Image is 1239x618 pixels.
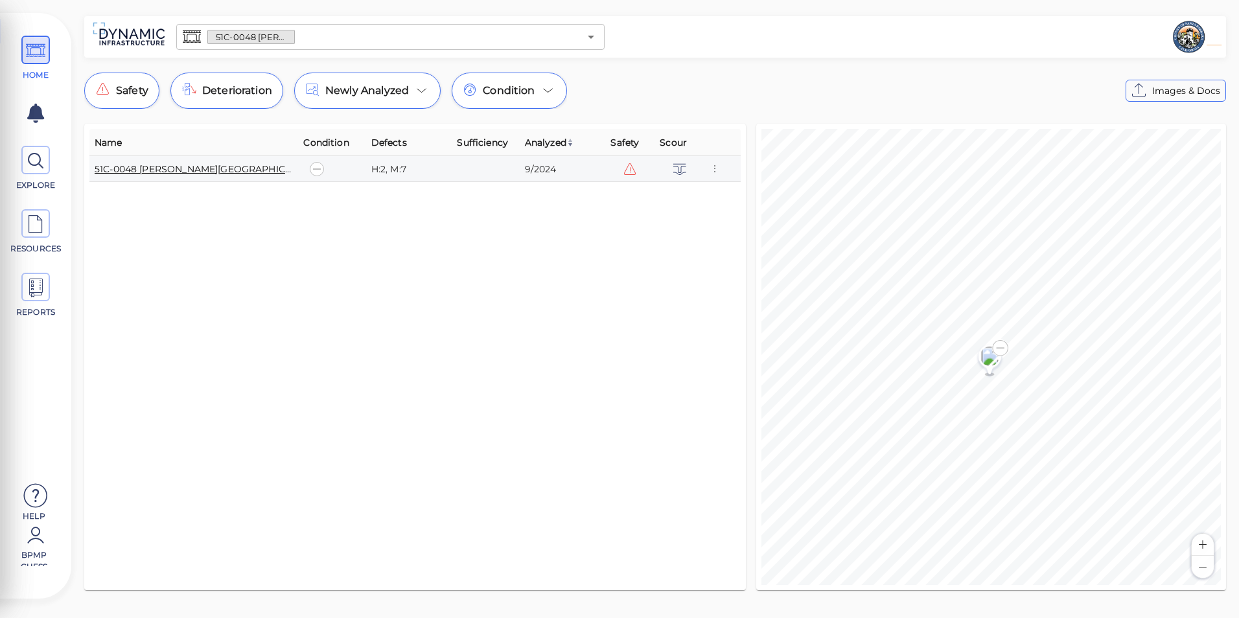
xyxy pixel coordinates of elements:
iframe: Chat [1184,560,1229,608]
span: EXPLORE [8,179,64,191]
img: sort_z_to_a [566,139,574,146]
a: REPORTS [6,273,65,318]
span: Condition [483,83,535,98]
span: Safety [116,83,148,98]
span: Help [6,510,62,521]
span: BPMP Guess [6,549,62,566]
span: Condition [303,135,349,150]
span: Deterioration [202,83,272,98]
span: Images & Docs [1152,83,1220,98]
a: 51C-0048 [PERSON_NAME][GEOGRAPHIC_DATA] [95,163,319,175]
button: Zoom in [1192,534,1214,556]
span: Newly Analyzed [325,83,409,98]
button: Images & Docs [1126,80,1226,102]
span: Safety [610,135,639,150]
span: Name [95,135,122,150]
span: Analyzed [525,135,574,150]
div: H:2, M:7 [371,163,447,176]
button: Zoom out [1192,556,1214,578]
a: EXPLORE [6,146,65,191]
span: Sufficiency [457,135,508,150]
a: RESOURCES [6,209,65,255]
span: RESOURCES [8,243,64,255]
span: 51C-0048 [PERSON_NAME][GEOGRAPHIC_DATA] [208,31,294,43]
span: Scour [660,135,687,150]
button: Open [582,28,600,46]
span: HOME [8,69,64,81]
span: REPORTS [8,306,64,318]
canvas: Map [761,129,1221,585]
a: HOME [6,36,65,81]
span: Defects [371,135,407,150]
div: 9/2024 [525,163,601,176]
